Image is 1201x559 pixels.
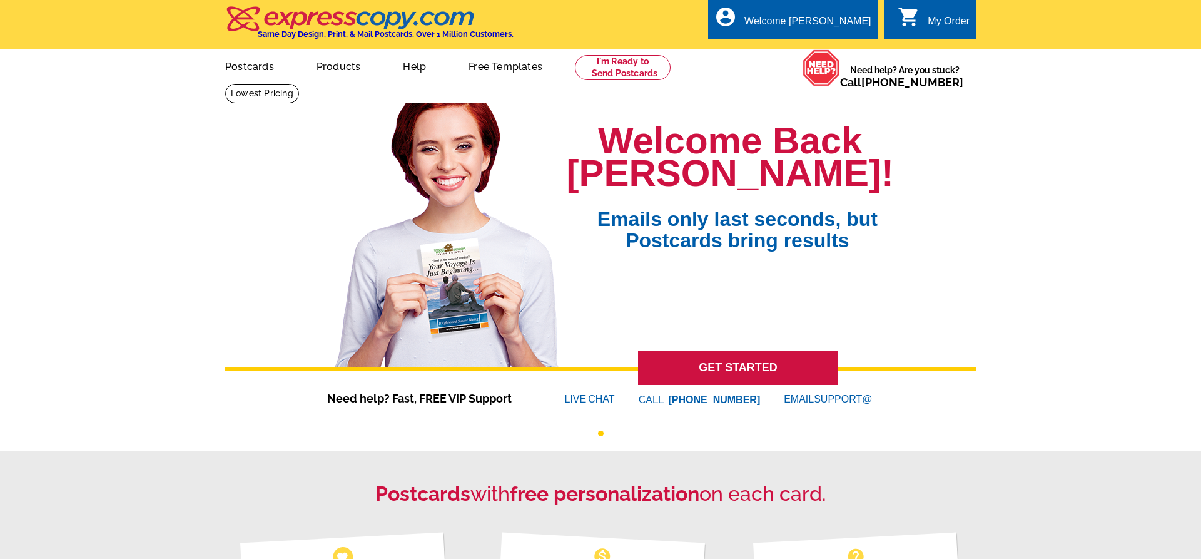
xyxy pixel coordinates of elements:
[840,76,963,89] span: Call
[375,482,470,505] strong: Postcards
[928,16,970,33] div: My Order
[898,6,920,28] i: shopping_cart
[565,392,589,407] font: LIVE
[565,394,615,404] a: LIVECHAT
[296,51,381,80] a: Products
[448,51,562,80] a: Free Templates
[638,351,838,385] a: GET STARTED
[205,51,294,80] a: Postcards
[567,125,894,190] h1: Welcome Back [PERSON_NAME]!
[714,6,737,28] i: account_circle
[510,482,699,505] strong: free personalization
[840,64,970,89] span: Need help? Are you stuck?
[598,431,604,436] button: 1 of 1
[383,51,446,80] a: Help
[225,15,514,39] a: Same Day Design, Print, & Mail Postcards. Over 1 Million Customers.
[814,392,874,407] font: SUPPORT@
[898,14,970,29] a: shopping_cart My Order
[803,49,840,86] img: help
[581,190,894,251] span: Emails only last seconds, but Postcards bring results
[744,16,871,33] div: Welcome [PERSON_NAME]
[327,93,567,367] img: welcome-back-logged-in.png
[258,29,514,39] h4: Same Day Design, Print, & Mail Postcards. Over 1 Million Customers.
[327,390,527,407] span: Need help? Fast, FREE VIP Support
[861,76,963,89] a: [PHONE_NUMBER]
[225,482,976,506] h2: with on each card.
